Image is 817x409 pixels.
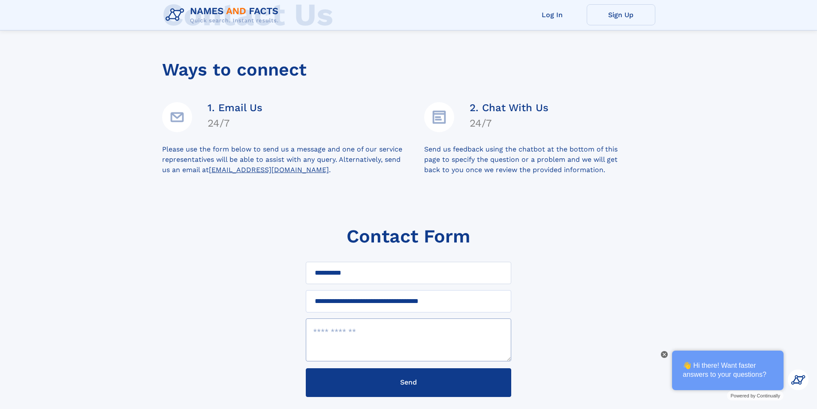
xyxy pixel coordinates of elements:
[730,393,780,398] span: Powered by Continually
[470,117,549,129] h4: 24/7
[424,144,655,175] div: Send us feedback using the chatbot at the bottom of this page to specify the question or a proble...
[162,144,424,175] div: Please use the form below to send us a message and one of our service representatives will be abl...
[587,4,655,25] a: Sign Up
[209,166,329,174] a: [EMAIL_ADDRESS][DOMAIN_NAME]
[208,117,262,129] h4: 24/7
[663,353,666,356] img: Close
[208,102,262,114] h4: 1. Email Us
[518,4,587,25] a: Log In
[306,368,511,397] button: Send
[788,370,808,390] img: Kevin
[162,48,655,83] div: Ways to connect
[470,102,549,114] h4: 2. Chat With Us
[424,102,454,132] img: Details Icon
[347,226,470,247] h1: Contact Form
[727,391,784,400] a: Powered by Continually
[672,351,784,390] div: 👋 Hi there! Want faster answers to your questions?
[162,102,192,132] img: Email Address Icon
[162,3,286,27] img: Logo Names and Facts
